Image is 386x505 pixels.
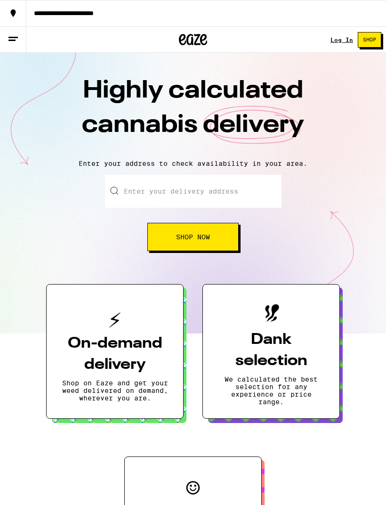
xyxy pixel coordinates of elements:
[218,375,324,406] p: We calculated the best selection for any experience or price range.
[176,234,210,240] span: Shop Now
[147,223,239,251] button: Shop Now
[105,175,281,208] input: Enter your delivery address
[353,32,386,48] a: Shop
[62,333,168,375] h3: On-demand delivery
[28,74,358,152] h1: Highly calculated cannabis delivery
[62,379,168,402] p: Shop on Eaze and get your weed delivered on demand, wherever you are.
[46,284,184,419] button: On-demand deliveryShop on Eaze and get your weed delivered on demand, wherever you are.
[9,160,377,167] p: Enter your address to check availability in your area.
[202,284,340,419] button: Dank selectionWe calculated the best selection for any experience or price range.
[363,37,376,42] span: Shop
[358,32,381,48] button: Shop
[330,37,353,43] a: Log In
[218,329,324,372] h3: Dank selection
